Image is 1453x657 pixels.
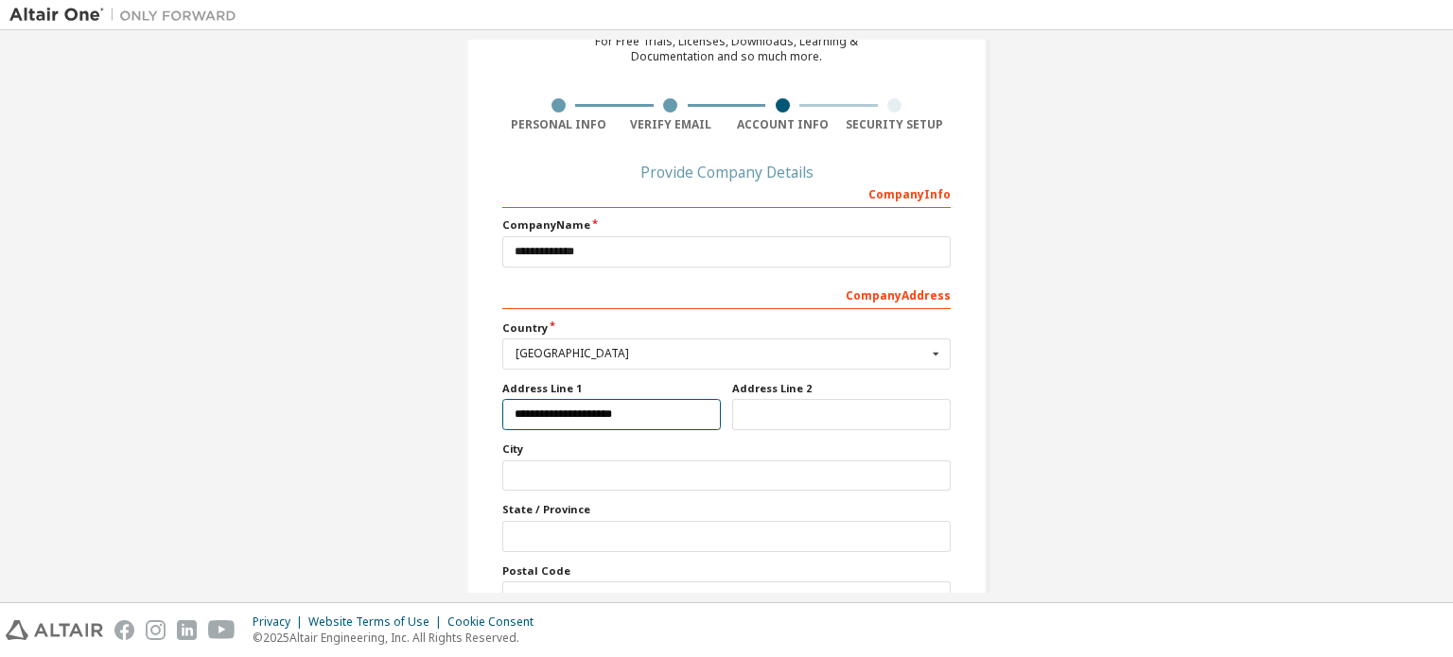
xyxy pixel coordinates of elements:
[732,381,951,396] label: Address Line 2
[502,441,951,457] label: City
[595,34,858,64] div: For Free Trials, Licenses, Downloads, Learning & Documentation and so much more.
[6,620,103,640] img: altair_logo.svg
[502,502,951,517] label: State / Province
[502,320,951,336] label: Country
[726,117,839,132] div: Account Info
[502,166,951,178] div: Provide Company Details
[253,614,308,630] div: Privacy
[502,381,721,396] label: Address Line 1
[615,117,727,132] div: Verify Email
[114,620,134,640] img: facebook.svg
[516,348,927,359] div: [GEOGRAPHIC_DATA]
[502,279,951,309] div: Company Address
[253,630,545,646] p: © 2025 Altair Engineering, Inc. All Rights Reserved.
[308,614,447,630] div: Website Terms of Use
[502,178,951,208] div: Company Info
[447,614,545,630] div: Cookie Consent
[208,620,236,640] img: youtube.svg
[146,620,166,640] img: instagram.svg
[839,117,952,132] div: Security Setup
[502,563,951,579] label: Postal Code
[502,117,615,132] div: Personal Info
[502,217,951,233] label: Company Name
[9,6,246,25] img: Altair One
[177,620,197,640] img: linkedin.svg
